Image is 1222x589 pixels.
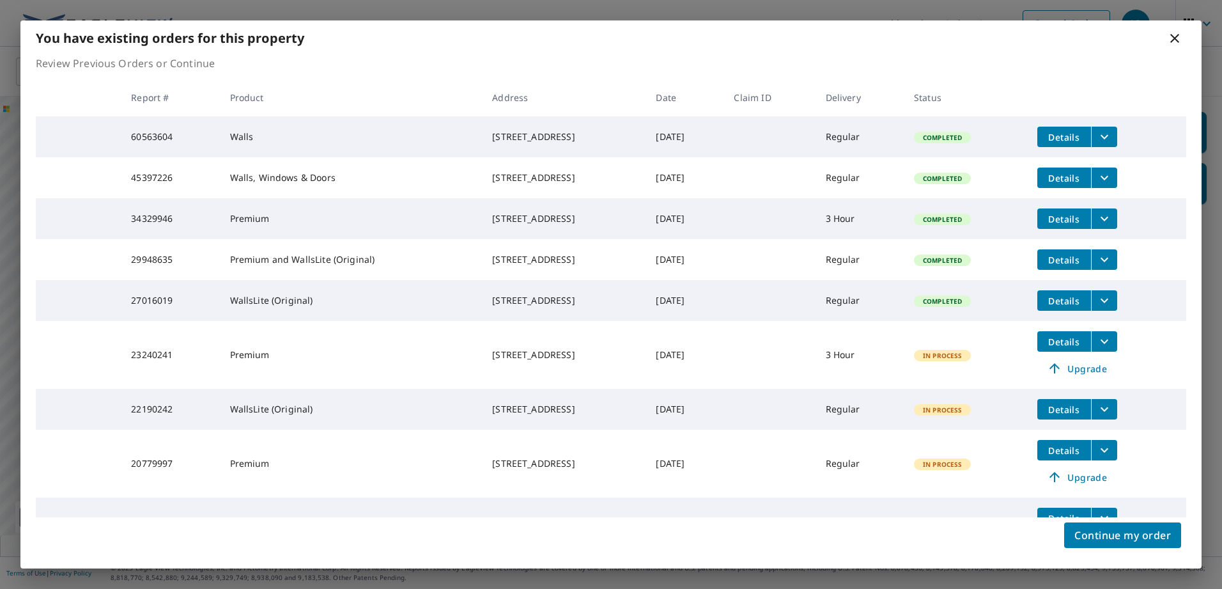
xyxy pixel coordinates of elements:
[220,280,483,321] td: WallsLite (Original)
[915,460,970,469] span: In Process
[1091,290,1117,311] button: filesDropdownBtn-27016019
[1037,208,1091,229] button: detailsBtn-34329946
[121,116,219,157] td: 60563604
[121,79,219,116] th: Report #
[1045,172,1083,184] span: Details
[915,174,970,183] span: Completed
[816,79,904,116] th: Delivery
[1045,444,1083,457] span: Details
[816,430,904,498] td: Regular
[1037,249,1091,270] button: detailsBtn-29948635
[1045,295,1083,307] span: Details
[1037,290,1091,311] button: detailsBtn-27016019
[121,239,219,280] td: 29948635
[492,171,635,184] div: [STREET_ADDRESS]
[1045,361,1110,376] span: Upgrade
[1037,358,1117,379] a: Upgrade
[1091,127,1117,147] button: filesDropdownBtn-60563604
[1045,512,1083,524] span: Details
[121,198,219,239] td: 34329946
[646,116,723,157] td: [DATE]
[1045,469,1110,485] span: Upgrade
[915,297,970,306] span: Completed
[1091,508,1117,528] button: filesDropdownBtn-20658293
[1037,467,1117,487] a: Upgrade
[121,430,219,498] td: 20779997
[646,321,723,389] td: [DATE]
[492,349,635,361] div: [STREET_ADDRESS]
[915,351,970,360] span: In Process
[1091,331,1117,352] button: filesDropdownBtn-23240241
[220,79,483,116] th: Product
[816,280,904,321] td: Regular
[1037,127,1091,147] button: detailsBtn-60563604
[646,430,723,498] td: [DATE]
[492,457,635,470] div: [STREET_ADDRESS]
[220,321,483,389] td: Premium
[723,498,815,565] td: SunSite
[1037,168,1091,188] button: detailsBtn-45397226
[220,157,483,198] td: Walls, Windows & Doors
[915,405,970,414] span: In Process
[492,294,635,307] div: [STREET_ADDRESS]
[646,157,723,198] td: [DATE]
[1064,522,1181,548] button: Continue my order
[1091,208,1117,229] button: filesDropdownBtn-34329946
[1091,168,1117,188] button: filesDropdownBtn-45397226
[36,56,1186,71] p: Review Previous Orders or Continue
[1091,249,1117,270] button: filesDropdownBtn-29948635
[121,321,219,389] td: 23240241
[915,256,970,265] span: Completed
[646,198,723,239] td: [DATE]
[220,116,483,157] td: Walls
[121,389,219,430] td: 22190242
[121,280,219,321] td: 27016019
[482,79,646,116] th: Address
[816,198,904,239] td: 3 Hour
[36,29,304,47] b: You have existing orders for this property
[220,198,483,239] td: Premium
[492,253,635,266] div: [STREET_ADDRESS]
[121,157,219,198] td: 45397226
[816,239,904,280] td: Regular
[1045,131,1083,143] span: Details
[646,498,723,565] td: [DATE]
[816,498,904,565] td: 3 Hour
[915,133,970,142] span: Completed
[1091,440,1117,460] button: filesDropdownBtn-20779997
[1037,399,1091,420] button: detailsBtn-22190242
[1037,508,1091,528] button: detailsBtn-20658293
[1045,213,1083,225] span: Details
[816,321,904,389] td: 3 Hour
[646,280,723,321] td: [DATE]
[220,239,483,280] td: Premium and WallsLite (Original)
[492,212,635,225] div: [STREET_ADDRESS]
[646,239,723,280] td: [DATE]
[646,389,723,430] td: [DATE]
[492,130,635,143] div: [STREET_ADDRESS]
[121,498,219,565] td: 20658293
[1045,336,1083,348] span: Details
[816,116,904,157] td: Regular
[220,498,483,565] td: Inform Essentials+
[220,430,483,498] td: Premium
[1045,404,1083,416] span: Details
[492,403,635,416] div: [STREET_ADDRESS]
[1074,526,1171,544] span: Continue my order
[904,79,1027,116] th: Status
[646,79,723,116] th: Date
[816,157,904,198] td: Regular
[915,215,970,224] span: Completed
[1091,399,1117,420] button: filesDropdownBtn-22190242
[1045,254,1083,266] span: Details
[1037,331,1091,352] button: detailsBtn-23240241
[723,79,815,116] th: Claim ID
[220,389,483,430] td: WallsLite (Original)
[816,389,904,430] td: Regular
[1037,440,1091,460] button: detailsBtn-20779997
